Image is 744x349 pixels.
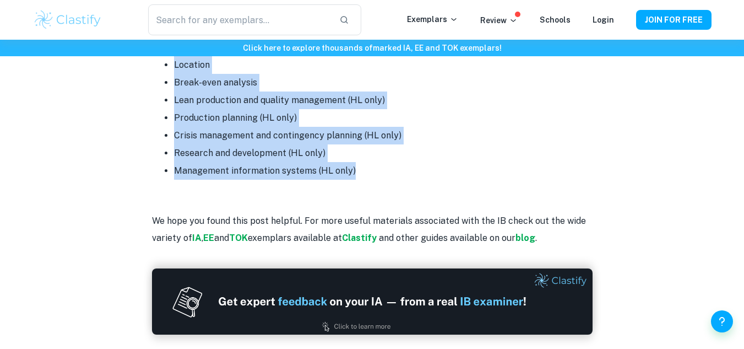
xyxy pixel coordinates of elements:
[174,56,593,74] li: Location
[174,92,593,109] li: Lean production and quality management (HL only)
[174,162,593,180] li: Management information systems (HL only)
[174,74,593,92] li: Break-even analysis
[342,233,377,243] strong: Clastify
[593,15,614,24] a: Login
[342,233,379,243] a: Clastify
[203,233,214,243] a: EE
[174,127,593,144] li: Crisis management and contingency planning (HL only)
[152,213,593,246] p: We hope you found this post helpful. For more useful materials associated with the IB check out t...
[636,10,712,30] button: JOIN FOR FREE
[515,233,535,243] a: blog
[152,269,593,335] img: Ad
[229,233,248,243] a: TOK
[711,310,733,332] button: Help and Feedback
[2,42,742,54] h6: Click here to explore thousands of marked IA, EE and TOK exemplars !
[407,13,458,25] p: Exemplars
[148,4,330,35] input: Search for any exemplars...
[192,233,202,243] a: IA
[480,14,518,26] p: Review
[174,144,593,162] li: Research and development (HL only)
[540,15,571,24] a: Schools
[33,9,103,31] img: Clastify logo
[174,109,593,127] li: Production planning (HL only)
